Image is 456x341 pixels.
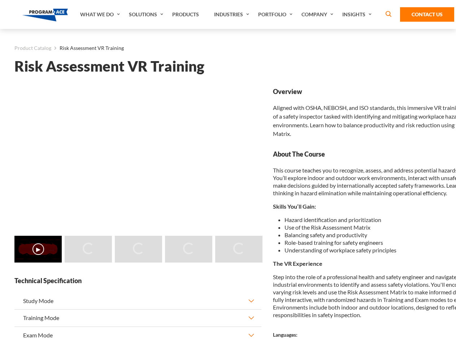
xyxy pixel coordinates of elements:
[14,87,261,226] iframe: Risk Assessment VR Training - Video 0
[14,43,51,53] a: Product Catalog
[273,332,298,338] strong: Languages:
[14,310,261,326] button: Training Mode
[51,43,124,53] li: Risk Assessment VR Training
[14,293,261,309] button: Study Mode
[14,276,261,285] strong: Technical Specification
[32,243,44,255] button: ▶
[400,7,454,22] a: Contact Us
[14,236,62,263] img: Risk Assessment VR Training - Video 0
[22,9,68,21] img: Program-Ace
